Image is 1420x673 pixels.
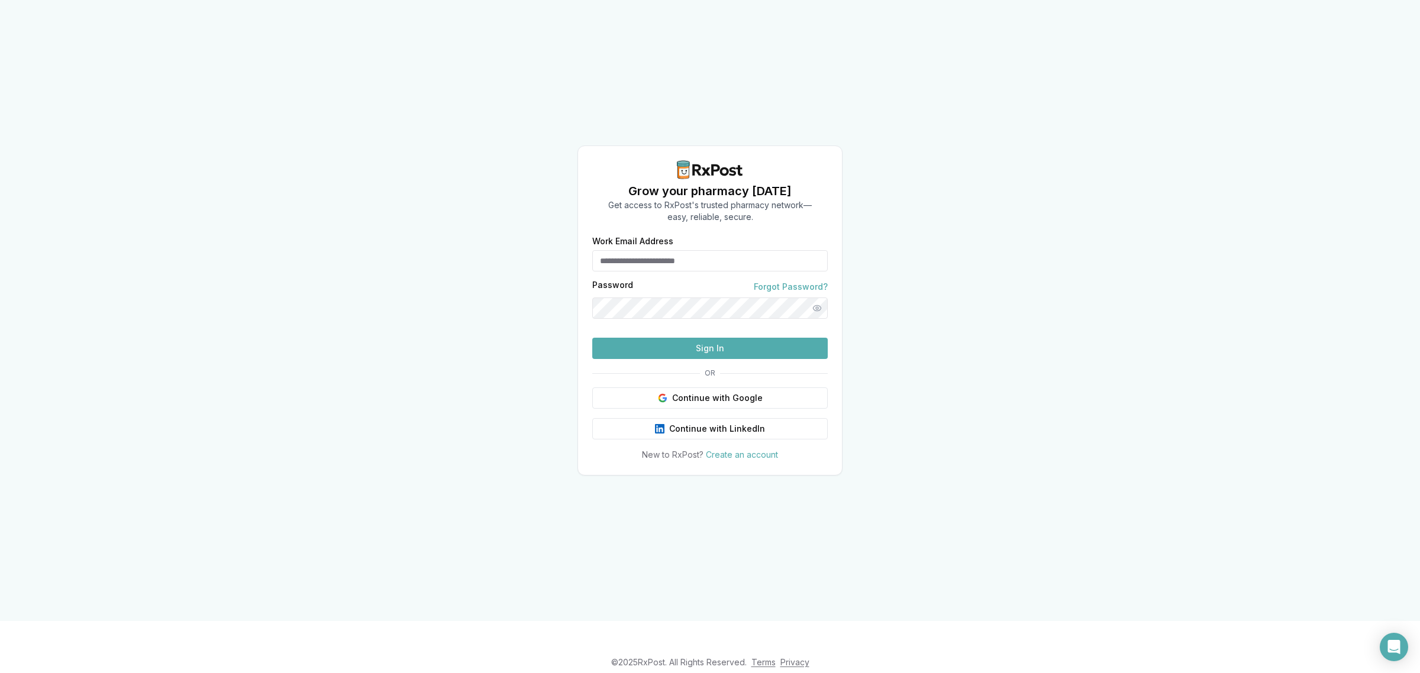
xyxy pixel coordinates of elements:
a: Create an account [706,449,778,460]
img: Google [658,393,667,403]
img: RxPost Logo [672,160,748,179]
h1: Grow your pharmacy [DATE] [608,183,812,199]
a: Terms [751,657,776,667]
span: New to RxPost? [642,449,703,460]
button: Continue with LinkedIn [592,418,828,439]
button: Continue with Google [592,387,828,409]
div: Open Intercom Messenger [1380,633,1408,661]
img: LinkedIn [655,424,664,433]
a: Privacy [780,657,809,667]
button: Sign In [592,338,828,359]
label: Work Email Address [592,237,828,245]
label: Password [592,281,633,293]
p: Get access to RxPost's trusted pharmacy network— easy, reliable, secure. [608,199,812,223]
a: Forgot Password? [754,281,828,293]
button: Show password [806,297,828,319]
span: OR [700,368,720,378]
